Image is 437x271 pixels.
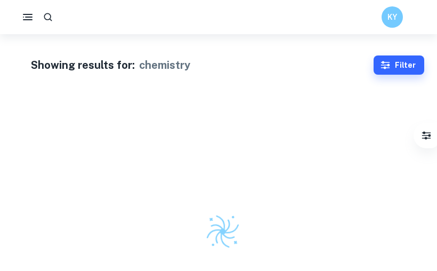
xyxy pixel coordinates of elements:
button: Filter [416,125,437,146]
button: KY [382,6,403,28]
h1: chemistry [139,57,190,73]
h6: KY [386,11,399,23]
h1: Showing results for: [31,57,135,73]
button: Filter [374,55,424,75]
img: Clastify logo [203,211,244,252]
